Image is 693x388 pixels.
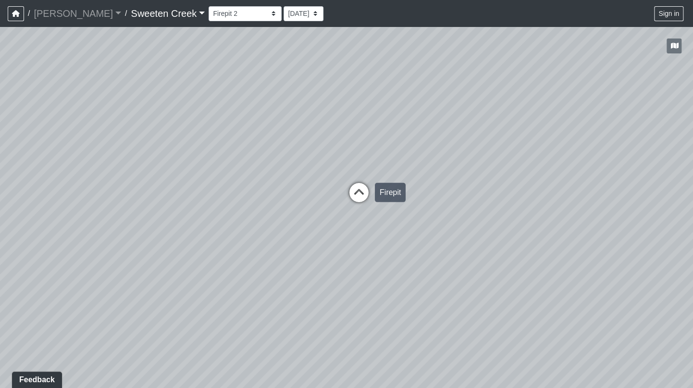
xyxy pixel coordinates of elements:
[375,183,406,202] div: Firepit
[34,4,121,23] a: [PERSON_NAME]
[121,4,131,23] span: /
[654,6,683,21] button: Sign in
[24,4,34,23] span: /
[7,369,64,388] iframe: Ybug feedback widget
[131,4,205,23] a: Sweeten Creek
